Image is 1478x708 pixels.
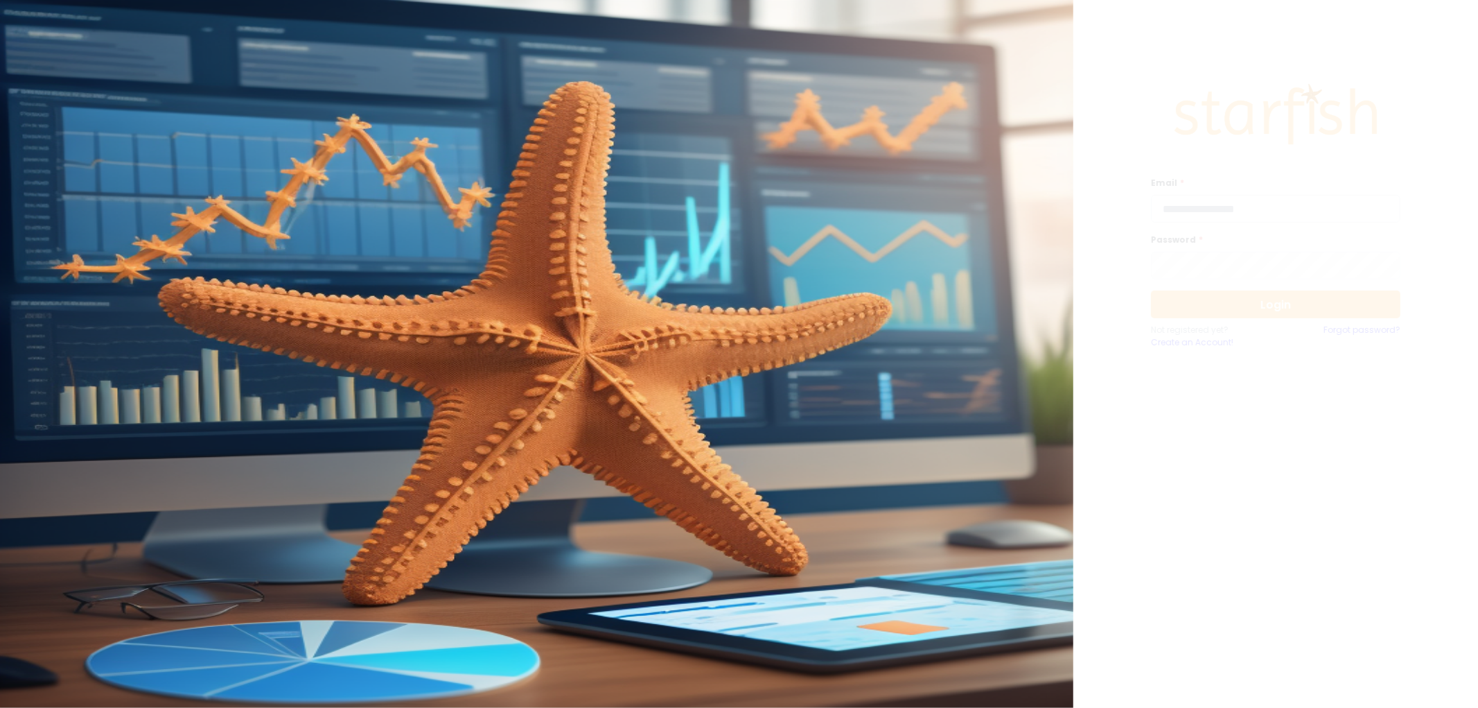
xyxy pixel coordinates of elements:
[1151,291,1400,318] button: Login
[1151,177,1392,189] label: Email
[1172,71,1380,158] img: Logo.42cb71d561138c82c4ab.png
[1151,234,1392,246] label: Password
[1323,324,1400,349] a: Forgot password?
[1151,324,1276,336] p: Not registered yet?
[1151,336,1276,349] a: Create an Account!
